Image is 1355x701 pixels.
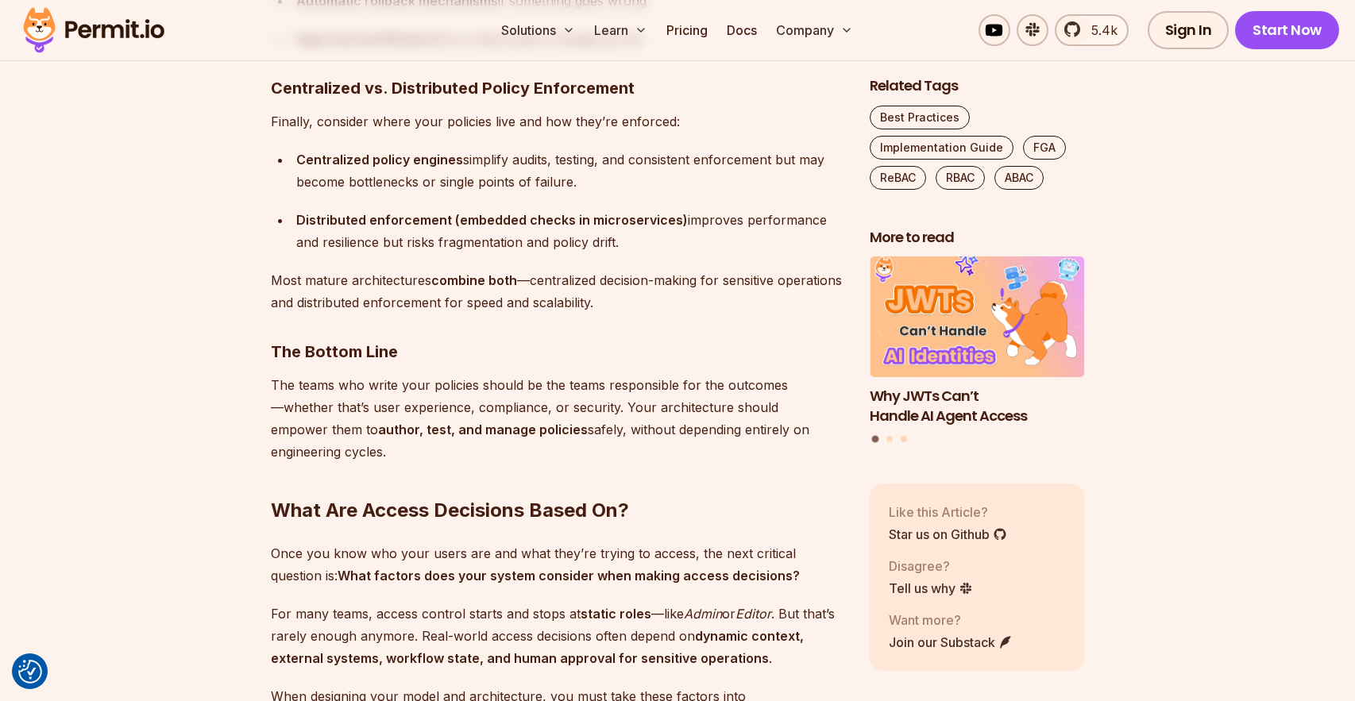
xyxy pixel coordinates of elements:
[1023,136,1066,160] a: FGA
[338,568,800,584] strong: What factors does your system consider when making access decisions?
[18,660,42,684] img: Revisit consent button
[870,257,1084,426] li: 1 of 3
[296,148,844,193] div: simplify audits, testing, and consistent enforcement but may become bottlenecks or single points ...
[495,14,581,46] button: Solutions
[770,14,859,46] button: Company
[1082,21,1118,40] span: 5.4k
[271,499,629,522] strong: What Are Access Decisions Based On?
[684,606,722,622] em: Admin
[660,14,714,46] a: Pricing
[16,3,172,57] img: Permit logo
[889,579,973,598] a: Tell us why
[870,136,1013,160] a: Implementation Guide
[271,110,844,133] p: Finally, consider where your policies live and how they’re enforced:
[720,14,763,46] a: Docs
[889,557,973,576] p: Disagree?
[889,610,1013,630] p: Want more?
[870,387,1084,426] h3: Why JWTs Can’t Handle AI Agent Access
[870,228,1084,248] h2: More to read
[735,606,771,622] em: Editor
[870,76,1084,96] h2: Related Tags
[889,633,1013,652] a: Join our Substack
[18,660,42,684] button: Consent Preferences
[1148,11,1230,49] a: Sign In
[870,166,926,190] a: ReBAC
[889,525,1007,544] a: Star us on Github
[588,14,654,46] button: Learn
[378,422,588,437] strong: author, test, and manage policies
[271,79,635,98] strong: Centralized vs. Distributed Policy Enforcement
[271,542,844,587] p: Once you know who your users are and what they’re trying to access, the next critical question is:
[870,257,1084,426] a: Why JWTs Can’t Handle AI Agent AccessWhy JWTs Can’t Handle AI Agent Access
[271,603,844,669] p: For many teams, access control starts and stops at —like or . But that’s rarely enough anymore. R...
[271,342,398,361] strong: The Bottom Line
[296,152,463,168] strong: Centralized policy engines
[296,212,688,228] strong: Distributed enforcement (embedded checks in microservices)
[872,436,879,443] button: Go to slide 1
[870,106,970,129] a: Best Practices
[870,257,1084,445] div: Posts
[936,166,985,190] a: RBAC
[1055,14,1129,46] a: 5.4k
[581,606,651,622] strong: static roles
[901,437,907,443] button: Go to slide 3
[994,166,1044,190] a: ABAC
[271,374,844,463] p: The teams who write your policies should be the teams responsible for the outcomes—whether that’s...
[1235,11,1339,49] a: Start Now
[870,257,1084,378] img: Why JWTs Can’t Handle AI Agent Access
[889,503,1007,522] p: Like this Article?
[886,437,893,443] button: Go to slide 2
[296,209,844,253] div: improves performance and resilience but risks fragmentation and policy drift.
[271,269,844,314] p: Most mature architectures —centralized decision-making for sensitive operations and distributed e...
[431,272,517,288] strong: combine both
